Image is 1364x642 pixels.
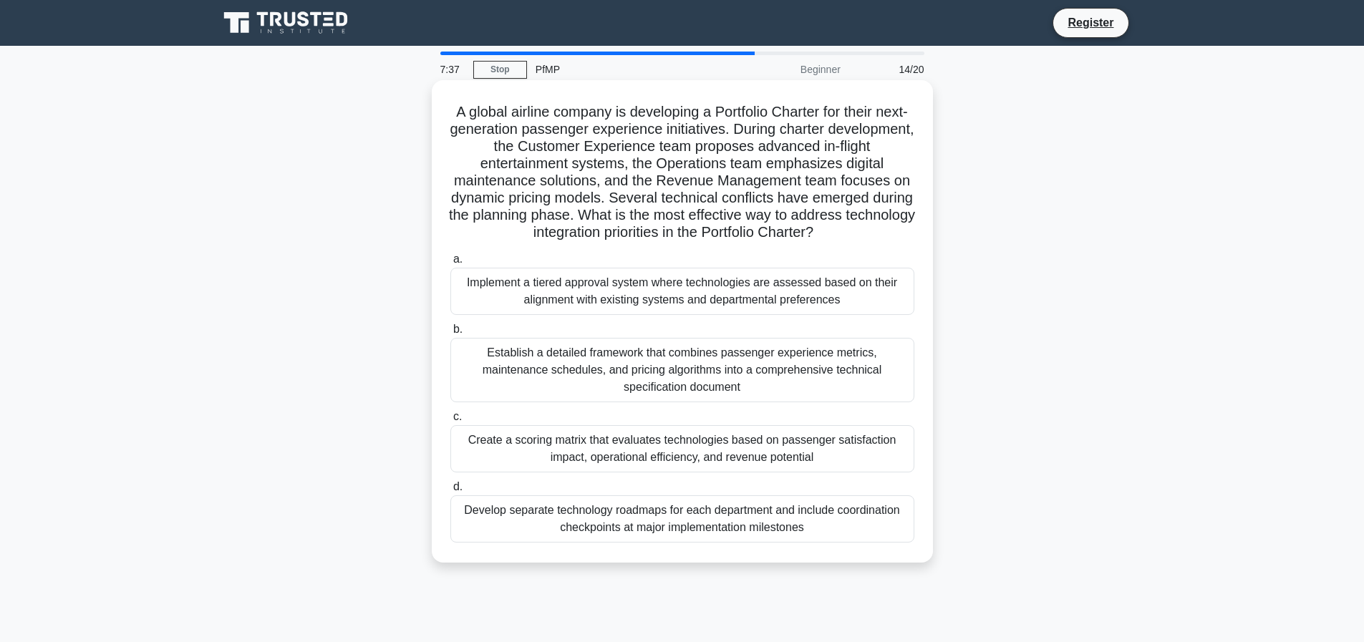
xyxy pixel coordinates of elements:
span: d. [453,480,463,492]
div: Implement a tiered approval system where technologies are assessed based on their alignment with ... [450,268,914,315]
span: a. [453,253,463,265]
span: c. [453,410,462,422]
a: Stop [473,61,527,79]
div: 14/20 [849,55,933,84]
h5: A global airline company is developing a Portfolio Charter for their next-generation passenger ex... [449,103,916,242]
div: 7:37 [432,55,473,84]
div: Create a scoring matrix that evaluates technologies based on passenger satisfaction impact, opera... [450,425,914,472]
div: Beginner [724,55,849,84]
div: PfMP [527,55,724,84]
div: Establish a detailed framework that combines passenger experience metrics, maintenance schedules,... [450,338,914,402]
span: b. [453,323,463,335]
div: Develop separate technology roadmaps for each department and include coordination checkpoints at ... [450,495,914,543]
a: Register [1059,14,1122,31]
